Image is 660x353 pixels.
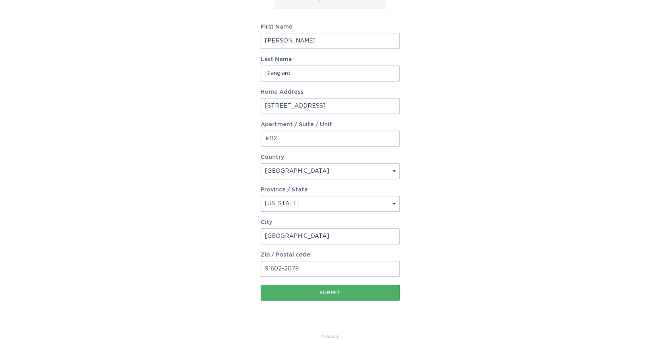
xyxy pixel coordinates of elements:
label: Home Address [261,89,400,95]
button: Submit [261,285,400,301]
label: Apartment / Suite / Unit [261,122,400,127]
label: Zip / Postal code [261,252,400,258]
label: City [261,220,400,225]
a: Privacy Policy & Terms of Use [321,332,339,341]
label: Province / State [261,187,308,193]
label: First Name [261,24,400,30]
label: Country [261,154,284,160]
div: Submit [265,290,396,295]
label: Last Name [261,57,400,62]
